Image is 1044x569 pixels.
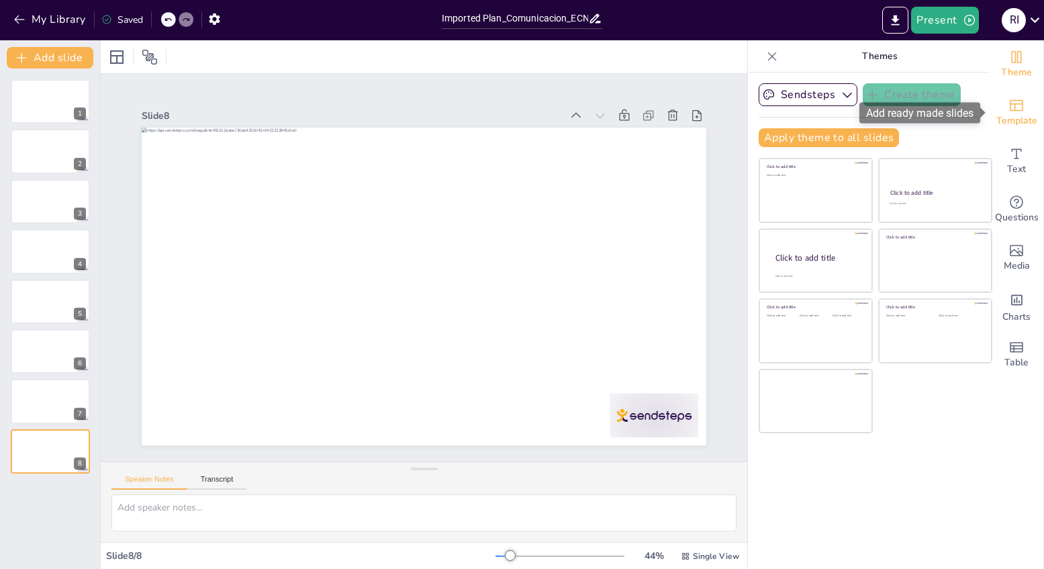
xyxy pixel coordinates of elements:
[775,274,860,277] div: Click to add body
[890,189,980,197] div: Click to add title
[890,202,979,206] div: Click to add text
[187,475,247,490] button: Transcript
[990,40,1043,89] div: Change the overall theme
[74,308,86,320] div: 5
[442,9,588,28] input: Insert title
[859,103,980,124] div: Add ready made slides
[693,551,739,562] span: Single View
[10,9,91,30] button: My Library
[1004,259,1030,273] span: Media
[11,279,90,324] div: 5
[939,314,981,318] div: Click to add text
[759,83,857,106] button: Sendsteps
[882,7,908,34] button: Export to PowerPoint
[74,457,86,470] div: 8
[911,7,978,34] button: Present
[995,210,1039,225] span: Questions
[863,83,961,106] button: Create theme
[11,79,90,124] div: 1
[1001,65,1032,80] span: Theme
[11,329,90,374] div: 6
[74,408,86,420] div: 7
[767,304,863,310] div: Click to add title
[886,304,982,310] div: Click to add title
[990,234,1043,282] div: Add images, graphics, shapes or video
[767,174,863,177] div: Click to add text
[775,252,861,263] div: Click to add title
[886,234,982,240] div: Click to add title
[74,258,86,270] div: 4
[142,110,561,122] div: Slide 8
[11,129,90,173] div: 2
[11,229,90,273] div: 4
[990,89,1043,137] div: Add ready made slides
[11,179,90,224] div: 3
[11,429,90,474] div: 8
[142,49,158,65] span: Position
[101,13,143,26] div: Saved
[886,314,929,318] div: Click to add text
[1002,8,1026,32] div: R i
[833,314,863,318] div: Click to add text
[800,314,830,318] div: Click to add text
[783,40,976,73] p: Themes
[759,128,899,147] button: Apply theme to all slides
[1002,7,1026,34] button: R i
[990,331,1043,379] div: Add a table
[990,185,1043,234] div: Get real-time input from your audience
[74,107,86,120] div: 1
[1004,355,1029,370] span: Table
[111,475,187,490] button: Speaker Notes
[767,314,797,318] div: Click to add text
[990,137,1043,185] div: Add text boxes
[11,379,90,423] div: 7
[638,550,670,562] div: 44 %
[7,47,93,69] button: Add slide
[767,164,863,169] div: Click to add title
[996,114,1037,128] span: Template
[1007,162,1026,177] span: Text
[74,357,86,369] div: 6
[106,550,495,562] div: Slide 8 / 8
[106,46,128,68] div: Layout
[74,208,86,220] div: 3
[990,282,1043,331] div: Add charts and graphs
[74,158,86,170] div: 2
[1002,310,1031,324] span: Charts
